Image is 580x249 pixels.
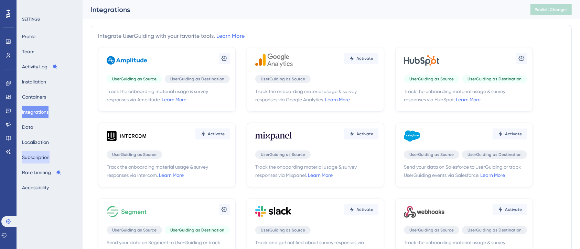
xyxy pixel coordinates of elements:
[409,227,454,233] span: UserGuiding as Source
[535,7,568,12] span: Publish Changes
[530,4,572,15] button: Publish Changes
[22,30,35,43] button: Profile
[170,76,224,82] span: UserGuiding as Destination
[468,227,522,233] span: UserGuiding as Destination
[409,76,454,82] span: UserGuiding as Source
[22,181,49,194] button: Accessibility
[308,172,333,178] a: Learn More
[493,204,527,215] button: Activate
[344,128,378,139] button: Activate
[107,163,230,179] span: Track the onboarding material usage & survey responses via Intercom.
[493,128,527,139] button: Activate
[344,53,378,64] button: Activate
[22,45,34,58] button: Team
[357,207,374,212] span: Activate
[404,163,527,179] span: Send your data on Salesforce to UserGuiding or track UserGuiding events via Salesforce.
[505,131,522,137] span: Activate
[22,91,46,103] button: Containers
[112,152,157,157] span: UserGuiding as Source
[409,152,454,157] span: UserGuiding as Source
[344,204,378,215] button: Activate
[261,76,305,82] span: UserGuiding as Source
[22,76,46,88] button: Installation
[325,97,350,102] a: Learn More
[112,227,157,233] span: UserGuiding as Source
[255,87,378,104] span: Track the onboarding material usage & survey responses via Google Analytics.
[22,16,78,22] div: SETTINGS
[159,172,184,178] a: Learn More
[261,227,305,233] span: UserGuiding as Source
[170,227,224,233] span: UserGuiding as Destination
[404,87,527,104] span: Track the onboarding material usage & survey responses via HubSpot.
[505,207,522,212] span: Activate
[208,131,225,137] span: Activate
[22,151,50,163] button: Subscription
[261,152,305,157] span: UserGuiding as Source
[468,76,522,82] span: UserGuiding as Destination
[112,76,157,82] span: UserGuiding as Source
[195,128,230,139] button: Activate
[216,33,245,39] a: Learn More
[22,60,58,73] button: Activity Log
[107,87,230,104] span: Track the onboarding material usage & survey responses via Amplitude.
[22,166,61,179] button: Rate Limiting
[22,106,49,118] button: Integrations
[22,136,49,148] button: Localization
[480,172,505,178] a: Learn More
[357,56,374,61] span: Activate
[162,97,186,102] a: Learn More
[456,97,481,102] a: Learn More
[255,163,378,179] span: Track the onboarding material usage & survey responses via Mixpanel.
[22,121,33,133] button: Data
[357,131,374,137] span: Activate
[98,32,245,40] div: Integrate UserGuiding with your favorite tools.
[468,152,522,157] span: UserGuiding as Destination
[91,5,513,14] div: Integrations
